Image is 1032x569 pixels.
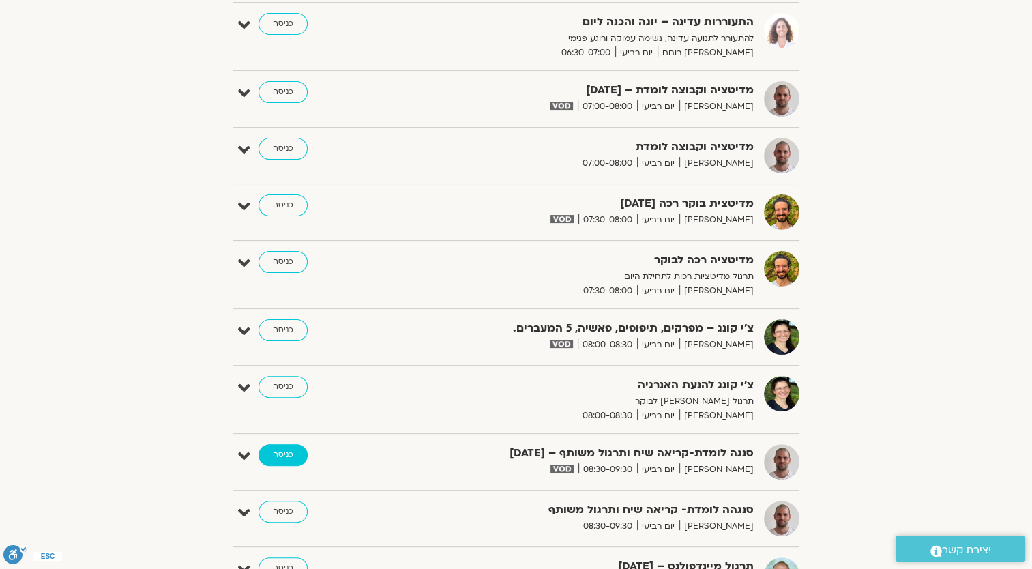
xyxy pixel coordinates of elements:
[578,284,637,298] span: 07:30-08:00
[578,463,637,477] span: 08:30-09:30
[679,338,754,352] span: [PERSON_NAME]
[550,340,572,348] img: vodicon
[637,519,679,534] span: יום רביעי
[578,409,637,423] span: 08:00-08:30
[637,213,679,227] span: יום רביעי
[557,46,615,60] span: 06:30-07:00
[419,81,754,100] strong: מדיטציה וקבוצה לומדת – [DATE]
[578,213,637,227] span: 07:30-08:00
[259,13,308,35] a: כניסה
[259,81,308,103] a: כניסה
[259,319,308,341] a: כניסה
[942,541,991,559] span: יצירת קשר
[578,156,637,171] span: 07:00-08:00
[896,536,1025,562] a: יצירת קשר
[419,31,754,46] p: להתעורר לתנועה עדינה, נשימה עמוקה ורוגע פנימי
[419,269,754,284] p: תרגול מדיטציות רכות לתחילת היום
[637,338,679,352] span: יום רביעי
[259,376,308,398] a: כניסה
[550,215,573,223] img: vodicon
[578,519,637,534] span: 08:30-09:30
[419,194,754,213] strong: מדיטצית בוקר רכה [DATE]
[658,46,754,60] span: [PERSON_NAME] רוחם
[637,284,679,298] span: יום רביעי
[615,46,658,60] span: יום רביעי
[259,251,308,273] a: כניסה
[259,501,308,523] a: כניסה
[259,444,308,466] a: כניסה
[679,100,754,114] span: [PERSON_NAME]
[419,13,754,31] strong: התעוררות עדינה – יוגה והכנה ליום
[550,102,572,110] img: vodicon
[679,284,754,298] span: [PERSON_NAME]
[637,156,679,171] span: יום רביעי
[550,465,573,473] img: vodicon
[578,100,637,114] span: 07:00-08:00
[419,138,754,156] strong: מדיטציה וקבוצה לומדת
[637,100,679,114] span: יום רביעי
[679,213,754,227] span: [PERSON_NAME]
[419,376,754,394] strong: צ'י קונג להנעת האנרגיה
[259,138,308,160] a: כניסה
[419,394,754,409] p: תרגול [PERSON_NAME] לבוקר
[419,444,754,463] strong: סנגה לומדת-קריאה שיח ותרגול משותף – [DATE]
[679,463,754,477] span: [PERSON_NAME]
[259,194,308,216] a: כניסה
[679,519,754,534] span: [PERSON_NAME]
[578,338,637,352] span: 08:00-08:30
[679,156,754,171] span: [PERSON_NAME]
[419,501,754,519] strong: סנגהה לומדת- קריאה שיח ותרגול משותף
[637,463,679,477] span: יום רביעי
[679,409,754,423] span: [PERSON_NAME]
[419,251,754,269] strong: מדיטציה רכה לבוקר
[637,409,679,423] span: יום רביעי
[419,319,754,338] strong: צ'י קונג – מפרקים, תיפופים, פאשיה, 5 המעברים.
